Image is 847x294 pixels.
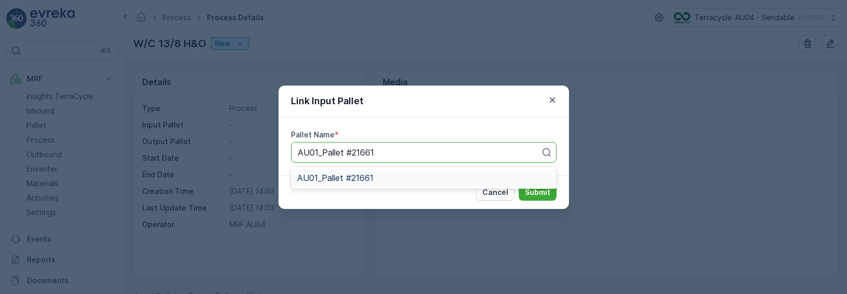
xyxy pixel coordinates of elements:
[297,173,373,183] span: AU01_Pallet #21661
[476,184,515,201] button: Cancel
[525,187,550,198] p: Submit
[519,184,557,201] button: Submit
[291,130,335,139] label: Pallet Name
[291,94,364,108] p: Link Input Pallet
[482,187,508,198] p: Cancel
